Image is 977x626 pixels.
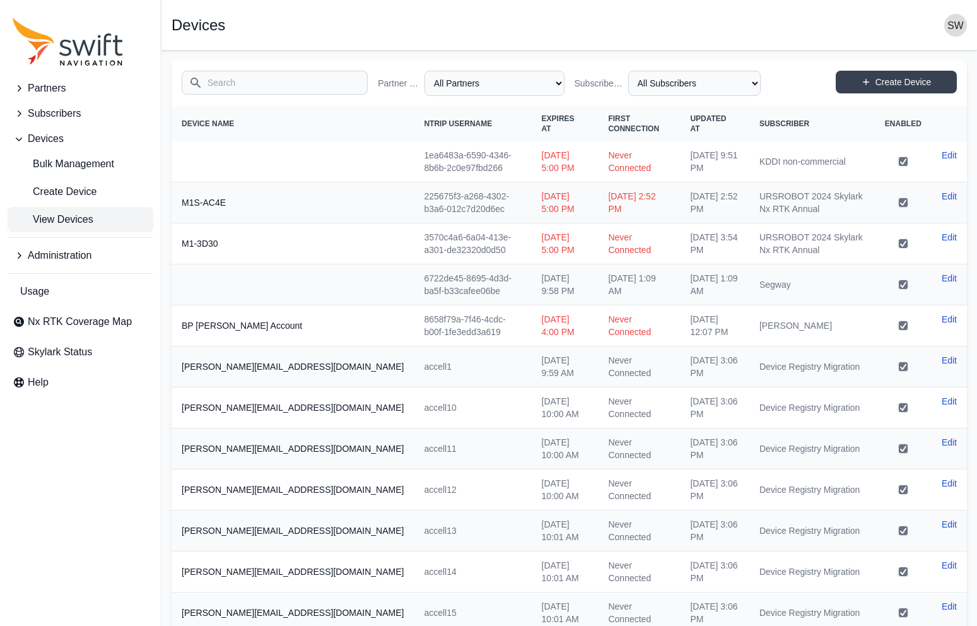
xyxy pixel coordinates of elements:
td: Never Connected [598,141,680,182]
a: Edit [942,313,957,326]
td: [DATE] 10:00 AM [532,387,599,428]
th: [PERSON_NAME][EMAIL_ADDRESS][DOMAIN_NAME] [172,470,414,511]
a: Edit [942,231,957,244]
a: View Devices [8,207,153,232]
td: Segway [749,264,875,305]
td: [DATE] 3:06 PM [680,387,749,428]
td: Never Connected [598,387,680,428]
td: KDDI non-commercial [749,141,875,182]
a: Nx RTK Coverage Map [8,309,153,334]
td: [DATE] 3:06 PM [680,552,749,593]
td: accell11 [414,428,531,470]
select: Partner Name [424,71,565,96]
img: user photo [944,14,967,37]
a: Edit [942,559,957,572]
td: [DATE] 1:09 AM [598,264,680,305]
label: Partner Name [378,77,419,90]
button: Partners [8,76,153,101]
th: Device Name [172,106,414,141]
td: [DATE] 2:52 PM [598,182,680,223]
td: Never Connected [598,305,680,346]
td: [DATE] 2:52 PM [680,182,749,223]
td: [DATE] 3:06 PM [680,470,749,511]
a: Edit [942,477,957,490]
td: 225675f3-a268-4302-b3a6-012c7d20d6ec [414,182,531,223]
td: [DATE] 3:54 PM [680,223,749,264]
td: [DATE] 9:51 PM [680,141,749,182]
td: [DATE] 3:06 PM [680,511,749,552]
span: Bulk Management [13,156,114,172]
th: [PERSON_NAME][EMAIL_ADDRESS][DOMAIN_NAME] [172,387,414,428]
td: [DATE] 10:00 AM [532,470,599,511]
span: Expires At [542,114,575,133]
td: accell10 [414,387,531,428]
span: Updated At [690,114,726,133]
td: 8658f79a-7f46-4cdc-b00f-1fe3edd3a619 [414,305,531,346]
span: Partners [28,81,66,96]
a: Usage [8,279,153,304]
a: Skylark Status [8,340,153,365]
label: Subscriber Name [575,77,623,90]
th: NTRIP Username [414,106,531,141]
a: Edit [942,395,957,408]
td: Device Registry Migration [749,511,875,552]
td: accell14 [414,552,531,593]
td: [DATE] 10:01 AM [532,511,599,552]
a: Create Device [836,71,957,93]
span: Nx RTK Coverage Map [28,314,132,329]
span: Create Device [13,184,97,199]
td: [DATE] 9:59 AM [532,346,599,387]
td: [DATE] 5:00 PM [532,141,599,182]
th: [PERSON_NAME][EMAIL_ADDRESS][DOMAIN_NAME] [172,346,414,387]
h1: Devices [172,18,225,33]
a: Edit [942,272,957,285]
span: Usage [20,284,49,299]
td: [DATE] 1:09 AM [680,264,749,305]
td: Never Connected [598,223,680,264]
a: Help [8,370,153,395]
span: First Connection [608,114,659,133]
td: [DATE] 3:06 PM [680,346,749,387]
button: Devices [8,126,153,151]
span: Skylark Status [28,345,92,360]
th: Subscriber [749,106,875,141]
a: Edit [942,190,957,203]
td: Never Connected [598,470,680,511]
td: Device Registry Migration [749,428,875,470]
td: [DATE] 10:00 AM [532,428,599,470]
td: [DATE] 3:06 PM [680,428,749,470]
select: Subscriber [628,71,761,96]
td: [DATE] 10:01 AM [532,552,599,593]
span: Subscribers [28,106,81,121]
td: URSROBOT 2024 Skylark Nx RTK Annual [749,223,875,264]
td: Never Connected [598,346,680,387]
a: Bulk Management [8,151,153,177]
a: Edit [942,149,957,162]
td: Device Registry Migration [749,552,875,593]
td: Never Connected [598,428,680,470]
button: Administration [8,243,153,268]
td: Device Registry Migration [749,470,875,511]
td: [DATE] 9:58 PM [532,264,599,305]
td: 6722de45-8695-4d3d-ba5f-b33cafee06be [414,264,531,305]
span: Administration [28,248,91,263]
td: [DATE] 5:00 PM [532,182,599,223]
th: M1-3D30 [172,223,414,264]
th: M1S-AC4E [172,182,414,223]
td: Device Registry Migration [749,387,875,428]
a: Create Device [8,179,153,204]
td: [DATE] 12:07 PM [680,305,749,346]
td: accell12 [414,470,531,511]
span: View Devices [13,212,93,227]
span: Devices [28,131,64,146]
th: [PERSON_NAME][EMAIL_ADDRESS][DOMAIN_NAME] [172,511,414,552]
td: Never Connected [598,552,680,593]
th: [PERSON_NAME][EMAIL_ADDRESS][DOMAIN_NAME] [172,428,414,470]
a: Edit [942,600,957,613]
a: Edit [942,518,957,531]
button: Subscribers [8,101,153,126]
th: Enabled [875,106,932,141]
td: 3570c4a6-6a04-413e-a301-de32320d0d50 [414,223,531,264]
th: BP [PERSON_NAME] Account [172,305,414,346]
td: 1ea6483a-6590-4346-8b6b-2c0e97fbd266 [414,141,531,182]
